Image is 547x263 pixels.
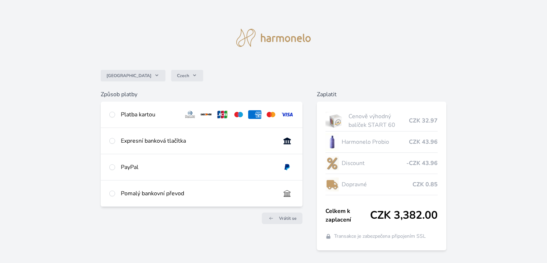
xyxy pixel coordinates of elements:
img: discover.svg [200,110,213,119]
span: CZK 43.96 [409,138,438,146]
img: mc.svg [264,110,278,119]
span: Transakce je zabezpečena připojením SSL [334,233,426,240]
img: discount-lo.png [325,154,339,172]
img: jcb.svg [216,110,229,119]
img: start.jpg [325,112,346,130]
span: Harmonelo Probio [342,138,409,146]
div: PayPal [121,163,274,171]
span: CZK 0.85 [412,180,438,189]
span: CZK 32.97 [409,116,438,125]
span: Dopravné [342,180,412,189]
img: visa.svg [281,110,294,119]
img: amex.svg [248,110,261,119]
button: Czech [171,70,203,81]
span: [GEOGRAPHIC_DATA] [106,73,151,79]
span: Cenově výhodný balíček START 60 [348,112,409,129]
img: diners.svg [183,110,197,119]
img: delivery-lo.png [325,175,339,193]
button: [GEOGRAPHIC_DATA] [101,70,165,81]
div: Expresní banková tlačítka [121,137,274,145]
img: onlineBanking_CZ.svg [281,137,294,145]
span: Vrátit se [279,215,297,221]
span: Discount [342,159,406,168]
span: CZK 3,382.00 [370,209,438,222]
h6: Způsob platby [101,90,302,99]
span: Czech [177,73,189,79]
div: Platba kartou [121,110,178,119]
img: bankTransfer_IBAN.svg [281,189,294,198]
span: -CZK 43.96 [406,159,438,168]
img: CLEAN_PROBIO_se_stinem_x-lo.jpg [325,133,339,151]
img: logo.svg [236,29,311,47]
a: Vrátit se [262,213,302,224]
img: paypal.svg [281,163,294,171]
img: maestro.svg [232,110,245,119]
div: Pomalý bankovní převod [121,189,274,198]
h6: Zaplatit [317,90,446,99]
span: Celkem k zaplacení [325,207,370,224]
